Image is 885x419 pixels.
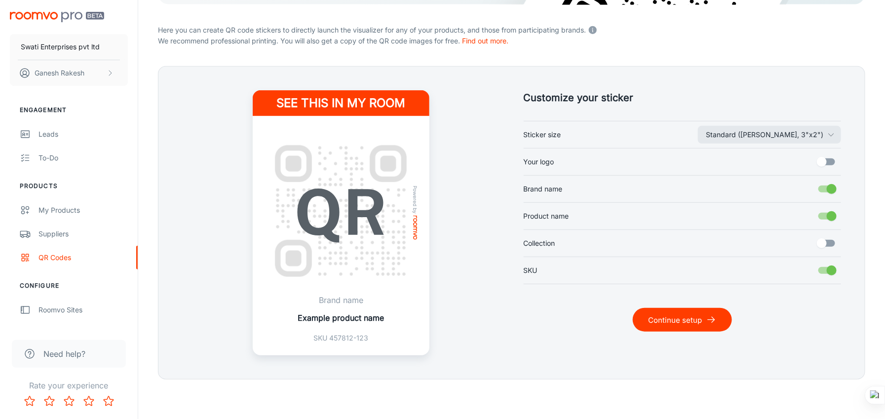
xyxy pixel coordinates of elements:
[10,34,128,60] button: Swati Enterprises pvt ltd
[38,252,128,263] div: QR Codes
[524,238,555,249] span: Collection
[413,216,417,240] img: roomvo
[633,308,732,332] button: Continue setup
[10,60,128,86] button: Ganesh Rakesh
[698,126,841,144] button: Sticker size
[524,156,554,167] span: Your logo
[265,135,418,288] img: QR Code Example
[20,391,39,411] button: Rate 1 star
[298,294,384,306] p: Brand name
[524,184,563,194] span: Brand name
[298,333,384,343] p: SKU 457812-123
[35,68,84,78] p: Ganesh Rakesh
[524,129,561,140] span: Sticker size
[38,229,128,239] div: Suppliers
[43,348,85,360] span: Need help?
[524,90,842,105] h5: Customize your sticker
[38,129,128,140] div: Leads
[79,391,99,411] button: Rate 4 star
[253,90,429,116] h4: See this in my room
[298,312,384,324] p: Example product name
[158,23,865,36] p: Here you can create QR code stickers to directly launch the visualizer for any of your products, ...
[524,265,538,276] span: SKU
[8,380,130,391] p: Rate your experience
[158,36,865,46] p: We recommend professional printing. You will also get a copy of the QR code images for free.
[462,37,508,45] a: Find out more.
[410,186,420,214] span: Powered by
[39,391,59,411] button: Rate 2 star
[21,41,100,52] p: Swati Enterprises pvt ltd
[524,211,569,222] span: Product name
[10,12,104,22] img: Roomvo PRO Beta
[38,152,128,163] div: To-do
[59,391,79,411] button: Rate 3 star
[38,305,128,315] div: Roomvo Sites
[99,391,118,411] button: Rate 5 star
[38,205,128,216] div: My Products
